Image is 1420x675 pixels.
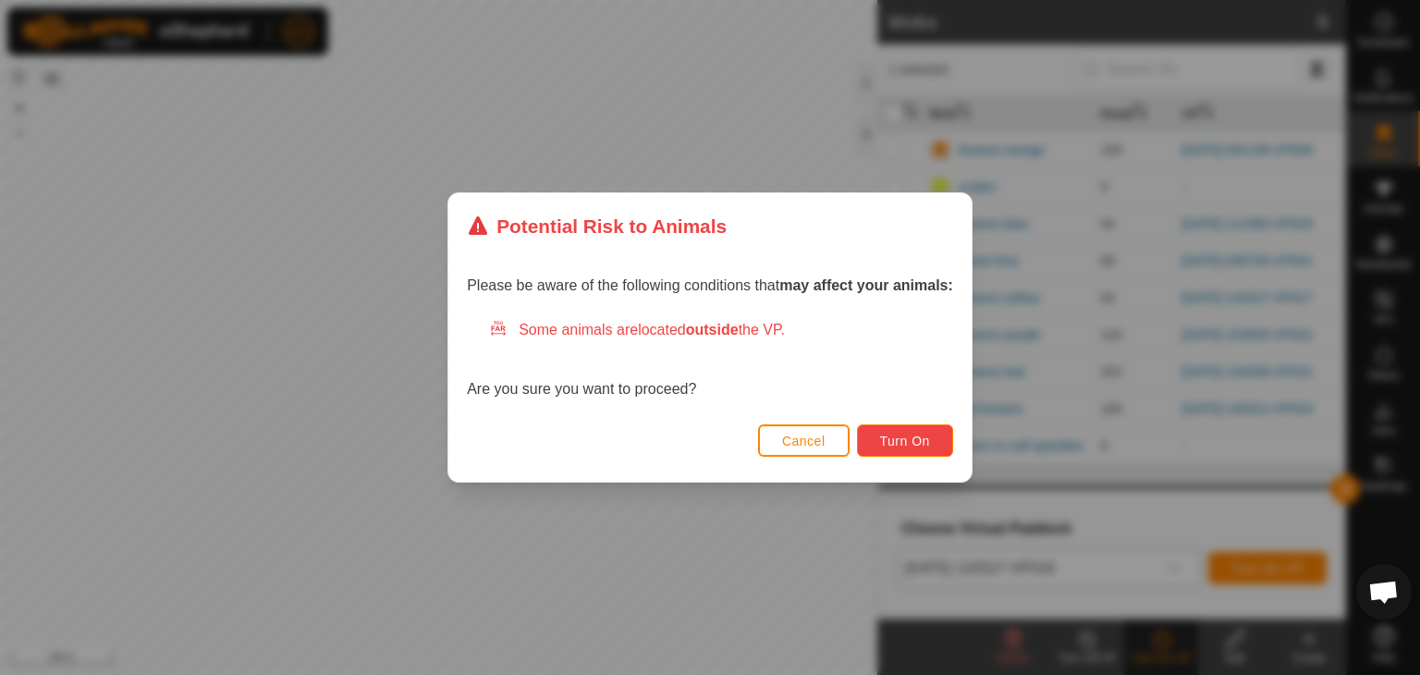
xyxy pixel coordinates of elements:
[686,322,739,337] strong: outside
[857,424,953,457] button: Turn On
[1356,564,1412,620] div: Open chat
[758,424,850,457] button: Cancel
[880,434,930,448] span: Turn On
[782,434,826,448] span: Cancel
[638,322,785,337] span: located the VP.
[467,277,953,293] span: Please be aware of the following conditions that
[489,319,953,341] div: Some animals are
[467,319,953,400] div: Are you sure you want to proceed?
[467,212,727,240] div: Potential Risk to Animals
[779,277,953,293] strong: may affect your animals:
